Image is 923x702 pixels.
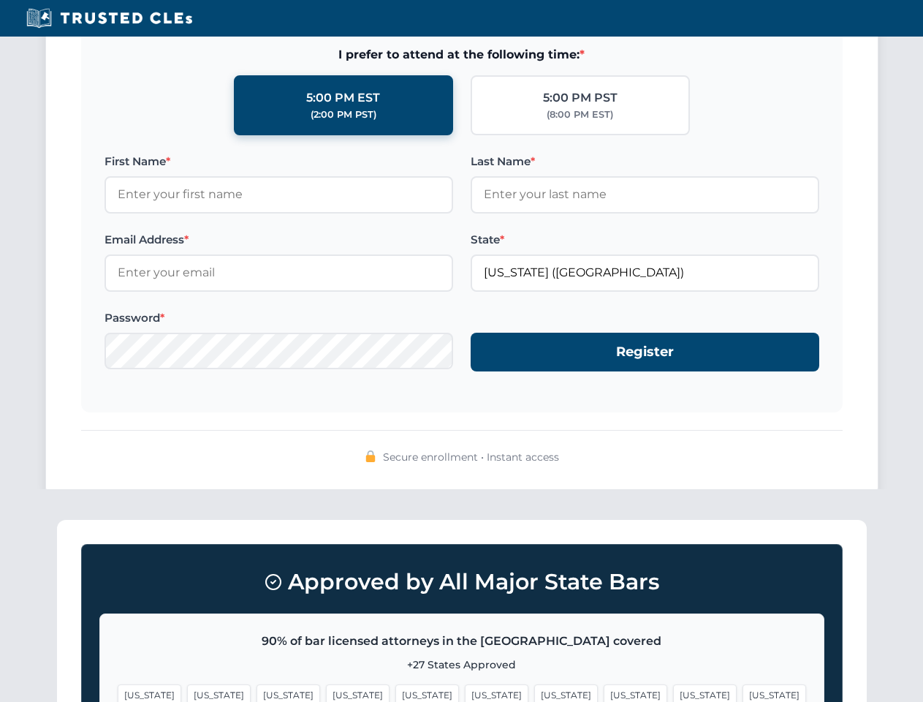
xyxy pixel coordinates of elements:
[471,254,819,291] input: Florida (FL)
[105,231,453,249] label: Email Address
[105,309,453,327] label: Password
[105,45,819,64] span: I prefer to attend at the following time:
[105,153,453,170] label: First Name
[105,176,453,213] input: Enter your first name
[311,107,376,122] div: (2:00 PM PST)
[471,333,819,371] button: Register
[22,7,197,29] img: Trusted CLEs
[306,88,380,107] div: 5:00 PM EST
[471,153,819,170] label: Last Name
[383,449,559,465] span: Secure enrollment • Instant access
[471,231,819,249] label: State
[547,107,613,122] div: (8:00 PM EST)
[118,632,806,651] p: 90% of bar licensed attorneys in the [GEOGRAPHIC_DATA] covered
[105,254,453,291] input: Enter your email
[365,450,376,462] img: 🔒
[543,88,618,107] div: 5:00 PM PST
[99,562,824,602] h3: Approved by All Major State Bars
[471,176,819,213] input: Enter your last name
[118,657,806,673] p: +27 States Approved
